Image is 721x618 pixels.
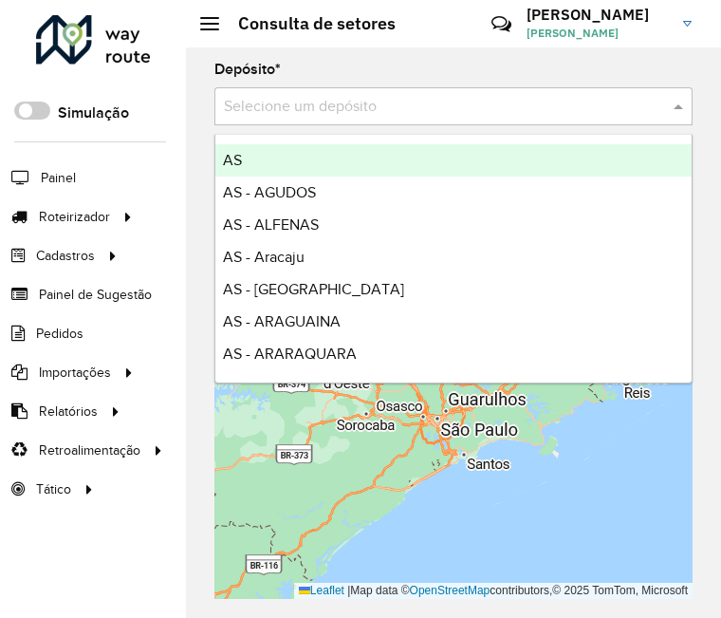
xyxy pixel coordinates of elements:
span: AS - [GEOGRAPHIC_DATA] [223,281,404,297]
span: Relatórios [39,402,98,421]
span: AS - Aracaju [223,249,305,265]
span: Retroalimentação [39,440,140,460]
div: Map data © contributors,© 2025 TomTom, Microsoft [294,583,693,599]
a: OpenStreetMap [410,584,490,597]
span: AS - ALFENAS [223,216,319,233]
span: Pedidos [36,324,83,344]
span: AS - ARARAQUARA [223,346,357,362]
span: Tático [36,479,71,499]
span: AS - ARAGUAINA [223,313,341,329]
span: Painel [41,168,76,188]
a: Leaflet [299,584,344,597]
span: Cadastros [36,246,95,266]
span: Painel de Sugestão [39,285,152,305]
h3: [PERSON_NAME] [527,6,669,24]
span: Roteirizador [39,207,110,227]
a: Contato Rápido [481,4,522,45]
span: AS - AGUDOS [223,184,316,200]
span: | [347,584,350,597]
label: Depósito [214,58,281,81]
span: [PERSON_NAME] [527,25,669,42]
ng-dropdown-panel: Options list [214,134,693,384]
span: Importações [39,363,111,383]
span: AS [223,152,242,168]
h2: Consulta de setores [219,13,396,34]
label: Simulação [58,102,129,124]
